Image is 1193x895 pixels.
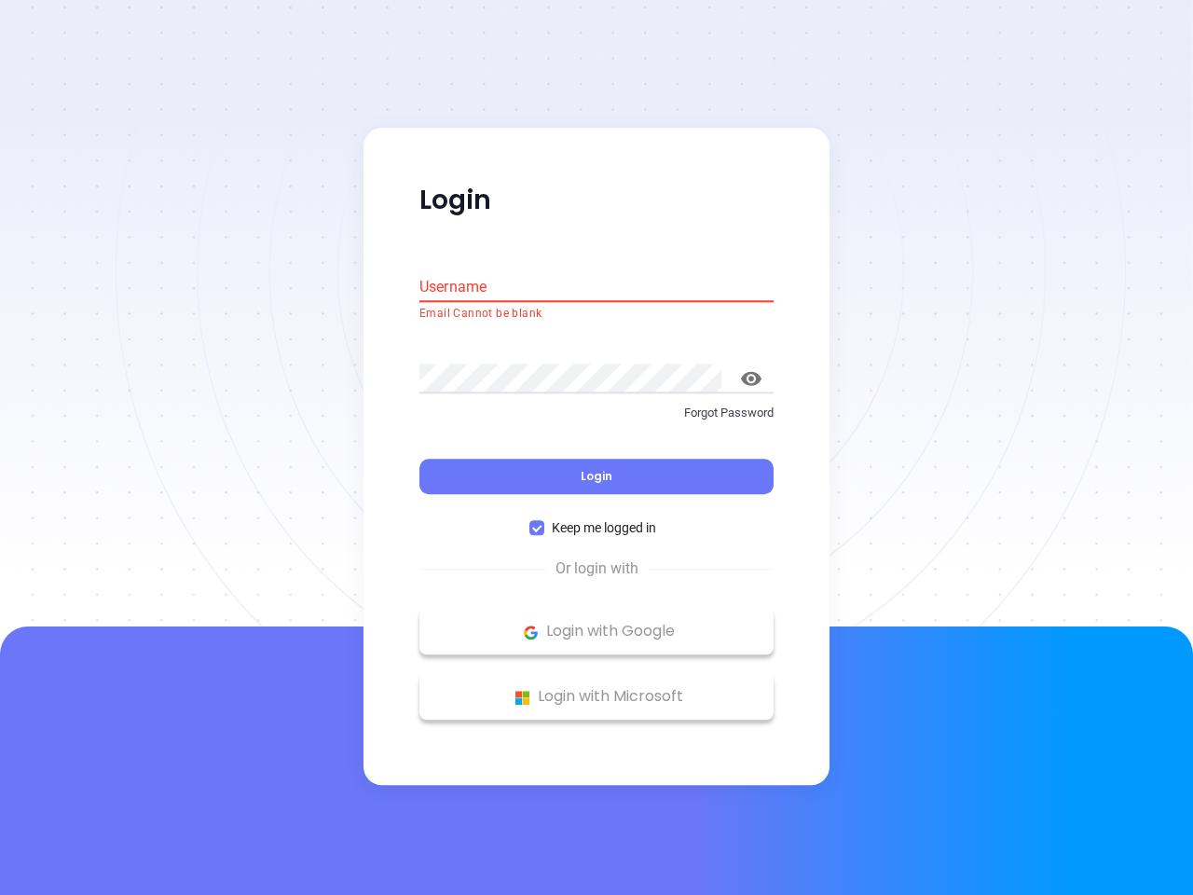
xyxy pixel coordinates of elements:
img: Microsoft Logo [511,686,534,709]
button: Login [419,460,774,495]
p: Login with Google [429,618,764,646]
span: Or login with [546,558,648,581]
button: toggle password visibility [729,356,774,401]
p: Forgot Password [419,404,774,422]
span: Keep me logged in [544,518,664,539]
p: Login [419,184,774,217]
p: Email Cannot be blank [419,305,774,324]
img: Google Logo [519,621,542,644]
button: Google Logo Login with Google [419,609,774,655]
button: Microsoft Logo Login with Microsoft [419,674,774,721]
a: Forgot Password [419,404,774,437]
p: Login with Microsoft [429,683,764,711]
span: Login [581,469,612,485]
